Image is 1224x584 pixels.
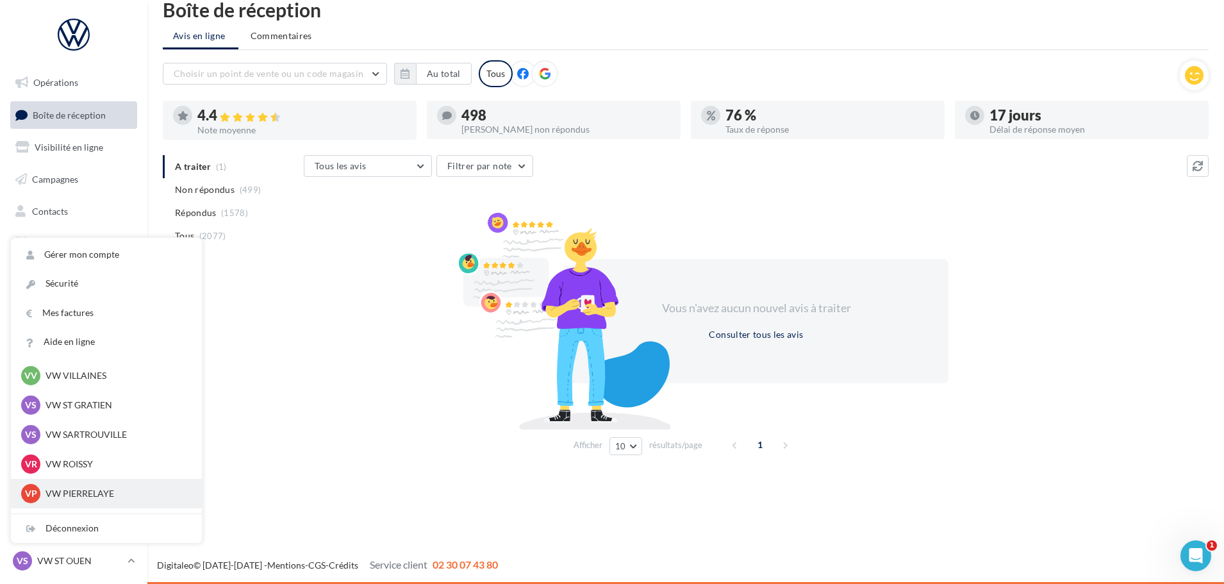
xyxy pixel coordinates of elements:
[251,29,312,42] span: Commentaires
[649,439,702,451] span: résultats/page
[8,229,140,256] a: Médiathèque
[308,560,326,571] a: CGS
[157,560,498,571] span: © [DATE]-[DATE] - - -
[25,487,37,500] span: VP
[370,558,427,571] span: Service client
[989,108,1198,122] div: 17 jours
[436,155,533,177] button: Filtrer par note
[461,125,670,134] div: [PERSON_NAME] non répondus
[8,198,140,225] a: Contacts
[725,125,934,134] div: Taux de réponse
[25,399,37,412] span: VS
[304,155,432,177] button: Tous les avis
[11,269,202,298] a: Sécurité
[174,68,363,79] span: Choisir un point de vente ou un code magasin
[989,125,1198,134] div: Délai de réponse moyen
[8,166,140,193] a: Campagnes
[11,240,202,269] a: Gérer mon compte
[175,229,194,242] span: Tous
[10,549,137,573] a: VS VW ST OUEN
[25,428,37,441] span: VS
[45,369,186,382] p: VW VILLAINES
[394,63,472,85] button: Au total
[8,336,140,374] a: Campagnes DataOnDemand
[33,109,106,120] span: Boîte de réception
[45,428,186,441] p: VW SARTROUVILLE
[37,555,122,567] p: VW ST OUEN
[615,441,626,451] span: 10
[8,262,140,288] a: Calendrier
[8,134,140,161] a: Visibilité en ligne
[240,185,261,195] span: (499)
[17,555,28,567] span: VS
[35,142,103,153] span: Visibilité en ligne
[609,437,642,455] button: 10
[157,560,194,571] a: Digitaleo
[267,560,305,571] a: Mentions
[199,231,226,241] span: (2077)
[45,399,186,412] p: VW ST GRATIEN
[32,174,78,185] span: Campagnes
[315,160,367,171] span: Tous les avis
[8,101,140,129] a: Boîte de réception
[329,560,358,571] a: Crédits
[8,69,140,96] a: Opérations
[197,108,406,123] div: 4.4
[461,108,670,122] div: 498
[433,558,498,571] span: 02 30 07 43 80
[175,183,235,196] span: Non répondus
[725,108,934,122] div: 76 %
[11,328,202,356] a: Aide en ligne
[1207,540,1217,551] span: 1
[221,208,248,218] span: (1578)
[416,63,472,85] button: Au total
[45,458,186,471] p: VW ROISSY
[24,369,37,382] span: VV
[33,77,78,88] span: Opérations
[163,63,387,85] button: Choisir un point de vente ou un code magasin
[479,60,513,87] div: Tous
[704,327,808,342] button: Consulter tous les avis
[646,300,866,317] div: Vous n'avez aucun nouvel avis à traiter
[11,514,202,543] div: Déconnexion
[1180,540,1211,571] iframe: Intercom live chat
[197,126,406,135] div: Note moyenne
[750,435,770,455] span: 1
[25,458,37,471] span: VR
[175,206,217,219] span: Répondus
[32,205,68,216] span: Contacts
[574,439,602,451] span: Afficher
[45,487,186,500] p: VW PIERRELAYE
[8,294,140,331] a: PLV et print personnalisable
[11,299,202,328] a: Mes factures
